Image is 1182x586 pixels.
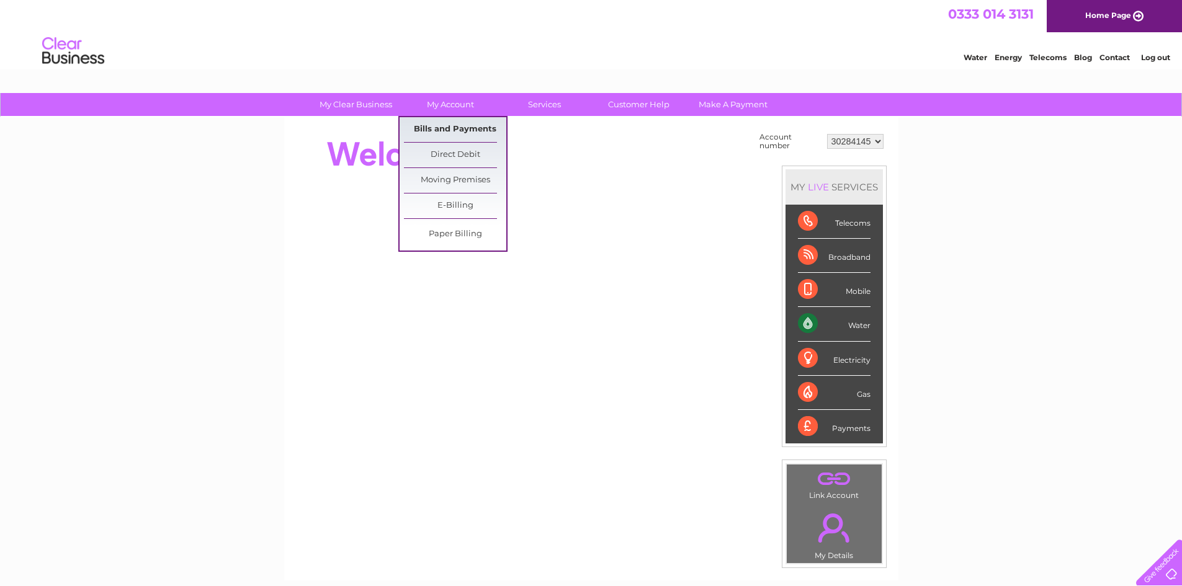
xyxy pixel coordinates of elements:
[305,93,407,116] a: My Clear Business
[798,410,871,443] div: Payments
[493,93,596,116] a: Services
[798,273,871,307] div: Mobile
[404,168,506,193] a: Moving Premises
[1029,53,1067,62] a: Telecoms
[964,53,987,62] a: Water
[786,503,882,564] td: My Details
[790,506,879,549] a: .
[1074,53,1092,62] a: Blog
[404,117,506,142] a: Bills and Payments
[798,342,871,376] div: Electricity
[1141,53,1170,62] a: Log out
[948,6,1034,22] a: 0333 014 3131
[790,468,879,489] a: .
[1099,53,1130,62] a: Contact
[786,169,883,205] div: MY SERVICES
[995,53,1022,62] a: Energy
[404,193,506,218] a: E-Billing
[588,93,690,116] a: Customer Help
[805,181,831,193] div: LIVE
[798,239,871,273] div: Broadband
[42,32,105,70] img: logo.png
[786,464,882,503] td: Link Account
[404,143,506,167] a: Direct Debit
[798,205,871,239] div: Telecoms
[399,93,501,116] a: My Account
[798,307,871,341] div: Water
[756,130,824,153] td: Account number
[798,376,871,410] div: Gas
[682,93,784,116] a: Make A Payment
[298,7,885,60] div: Clear Business is a trading name of Verastar Limited (registered in [GEOGRAPHIC_DATA] No. 3667643...
[404,222,506,247] a: Paper Billing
